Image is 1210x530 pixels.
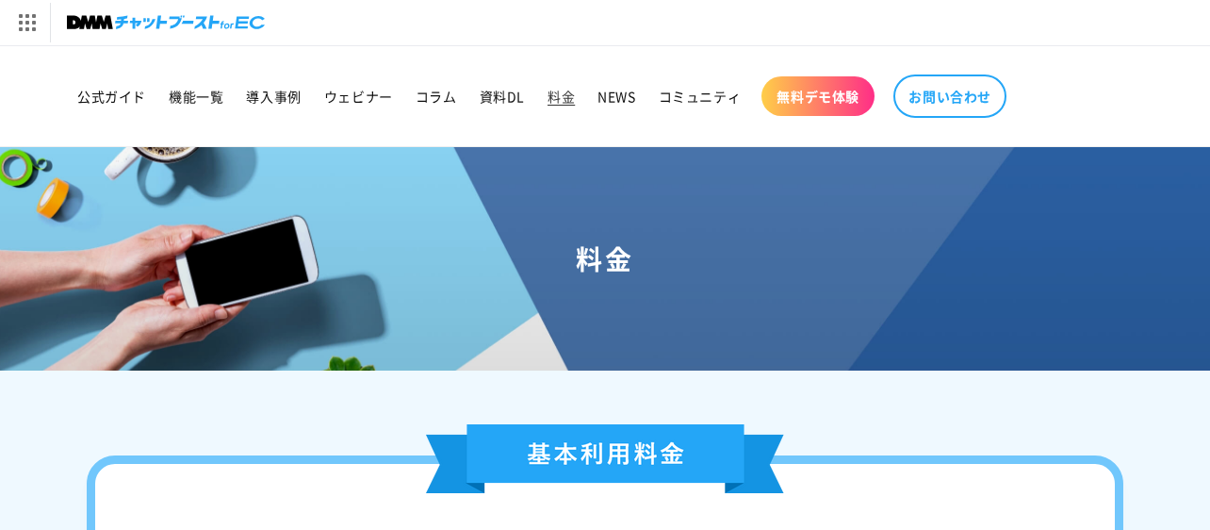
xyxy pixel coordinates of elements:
a: コラム [404,76,468,116]
span: コラム [416,88,457,105]
span: 導入事例 [246,88,301,105]
span: 料金 [548,88,575,105]
a: 公式ガイド [66,76,157,116]
a: ウェビナー [313,76,404,116]
a: コミュニティ [647,76,753,116]
h1: 料金 [23,241,1187,275]
a: お問い合わせ [893,75,1006,118]
a: 無料デモ体験 [761,76,875,116]
a: 料金 [536,76,586,116]
span: NEWS [597,88,635,105]
a: 資料DL [468,76,536,116]
img: チャットブーストforEC [67,9,265,36]
span: 機能一覧 [169,88,223,105]
span: コミュニティ [659,88,742,105]
img: 基本利用料金 [426,424,784,493]
a: 導入事例 [235,76,312,116]
img: サービス [3,3,50,42]
a: NEWS [586,76,646,116]
a: 機能一覧 [157,76,235,116]
span: ウェビナー [324,88,393,105]
span: 資料DL [480,88,525,105]
span: 公式ガイド [77,88,146,105]
span: お問い合わせ [908,88,991,105]
span: 無料デモ体験 [777,88,859,105]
